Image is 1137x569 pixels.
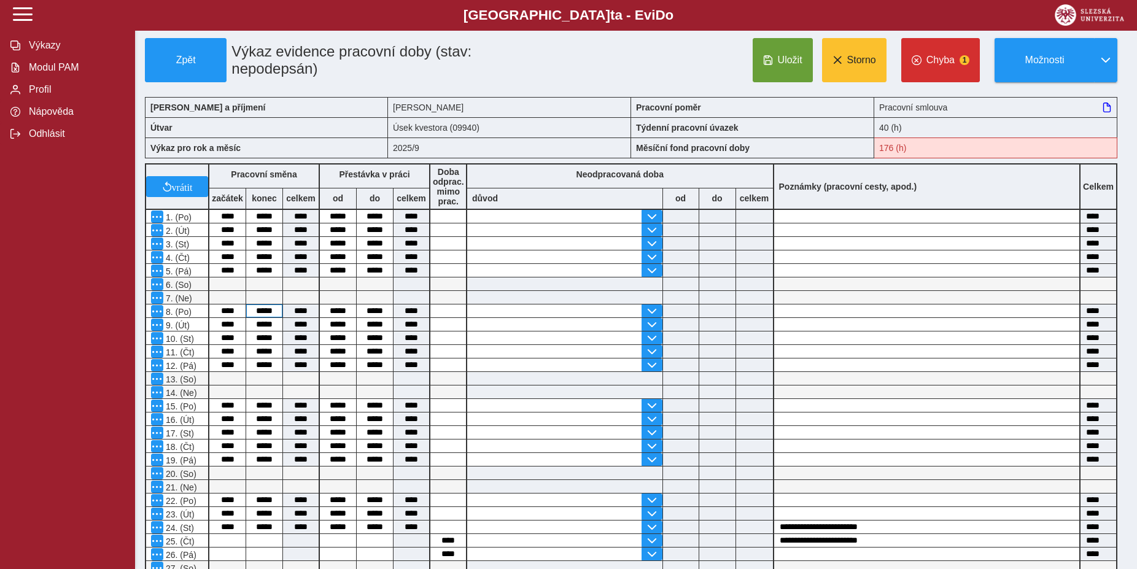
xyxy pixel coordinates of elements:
button: Zpět [145,38,227,82]
span: 4. (Čt) [163,253,190,263]
span: 19. (Pá) [163,455,196,465]
b: Doba odprac. mimo prac. [433,167,464,206]
h1: Výkaz evidence pracovní doby (stav: nepodepsán) [227,38,554,82]
span: 9. (Út) [163,320,190,330]
button: Menu [151,265,163,277]
div: [PERSON_NAME] [388,97,631,117]
span: vrátit [172,182,193,192]
span: o [666,7,674,23]
b: konec [246,193,282,203]
span: Profil [25,84,125,95]
span: Výkazy [25,40,125,51]
b: začátek [209,193,246,203]
span: 14. (Ne) [163,388,197,398]
span: D [655,7,665,23]
button: Menu [151,211,163,223]
b: Pracovní poměr [636,103,701,112]
button: Menu [151,386,163,398]
b: Útvar [150,123,173,133]
span: 7. (Ne) [163,293,192,303]
img: logo_web_su.png [1055,4,1124,26]
span: 18. (Čt) [163,442,195,452]
button: Uložit [753,38,813,82]
span: t [610,7,615,23]
span: 10. (St) [163,334,194,344]
b: od [663,193,699,203]
button: Menu [151,494,163,506]
b: od [320,193,356,203]
div: Pracovní smlouva [874,97,1117,117]
div: 2025/9 [388,137,631,158]
span: Odhlásit [25,128,125,139]
b: důvod [472,193,498,203]
span: 16. (Út) [163,415,195,425]
button: Menu [151,400,163,412]
span: 1 [960,55,969,65]
span: 5. (Pá) [163,266,192,276]
span: Uložit [778,55,802,66]
button: vrátit [146,176,208,197]
span: 21. (Ne) [163,482,197,492]
span: 20. (So) [163,469,196,479]
button: Menu [151,305,163,317]
button: Menu [151,427,163,439]
span: 12. (Pá) [163,361,196,371]
button: Menu [151,521,163,533]
span: 8. (Po) [163,307,192,317]
span: 26. (Pá) [163,550,196,560]
span: Zpět [150,55,221,66]
button: Menu [151,535,163,547]
b: [GEOGRAPHIC_DATA] a - Evi [37,7,1100,23]
button: Menu [151,508,163,520]
span: 6. (So) [163,280,192,290]
span: Storno [847,55,876,66]
button: Menu [151,467,163,479]
div: Fond pracovní doby (176 h) a součet hodin (176:15 h) se neshodují! [874,137,1117,158]
button: Menu [151,292,163,304]
button: Menu [151,251,163,263]
span: Modul PAM [25,62,125,73]
button: Menu [151,413,163,425]
b: Celkem [1083,182,1114,192]
button: Menu [151,359,163,371]
button: Menu [151,548,163,560]
span: 17. (St) [163,428,194,438]
b: Týdenní pracovní úvazek [636,123,739,133]
button: Storno [822,38,887,82]
div: 40 (h) [874,117,1117,137]
button: Menu [151,440,163,452]
button: Menu [151,332,163,344]
button: Menu [151,319,163,331]
b: Neodpracovaná doba [576,169,664,179]
b: do [357,193,393,203]
span: 1. (Po) [163,212,192,222]
span: 24. (St) [163,523,194,533]
b: Výkaz pro rok a měsíc [150,143,241,153]
b: do [699,193,735,203]
b: Pracovní směna [231,169,297,179]
span: 13. (So) [163,374,196,384]
span: 23. (Út) [163,509,195,519]
button: Menu [151,373,163,385]
b: celkem [283,193,319,203]
button: Chyba1 [901,38,980,82]
button: Menu [151,346,163,358]
button: Možnosti [995,38,1094,82]
span: Chyba [926,55,955,66]
span: 25. (Čt) [163,536,195,546]
span: 15. (Po) [163,401,196,411]
span: 11. (Čt) [163,347,195,357]
span: Nápověda [25,106,125,117]
b: celkem [394,193,429,203]
span: 2. (Út) [163,226,190,236]
b: Měsíční fond pracovní doby [636,143,750,153]
b: Přestávka v práci [339,169,409,179]
span: 3. (St) [163,239,189,249]
span: Možnosti [1005,55,1084,66]
button: Menu [151,454,163,466]
b: [PERSON_NAME] a příjmení [150,103,265,112]
button: Menu [151,481,163,493]
button: Menu [151,238,163,250]
span: 22. (Po) [163,496,196,506]
b: Poznámky (pracovní cesty, apod.) [774,182,922,192]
